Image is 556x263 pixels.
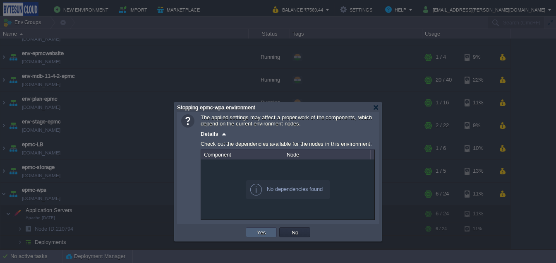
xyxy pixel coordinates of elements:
span: Details [201,131,218,137]
span: Stopping epmc-wpa environment [177,104,255,111]
div: No dependencies found [246,180,330,199]
button: Yes [254,229,268,236]
div: Node [285,150,370,159]
div: Check out the dependencies available for the nodes in this environment: [201,139,375,150]
span: The applied settings may affect a proper work of the components, which depend on the current envi... [201,114,372,127]
div: Component [202,150,284,159]
button: No [289,229,301,236]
